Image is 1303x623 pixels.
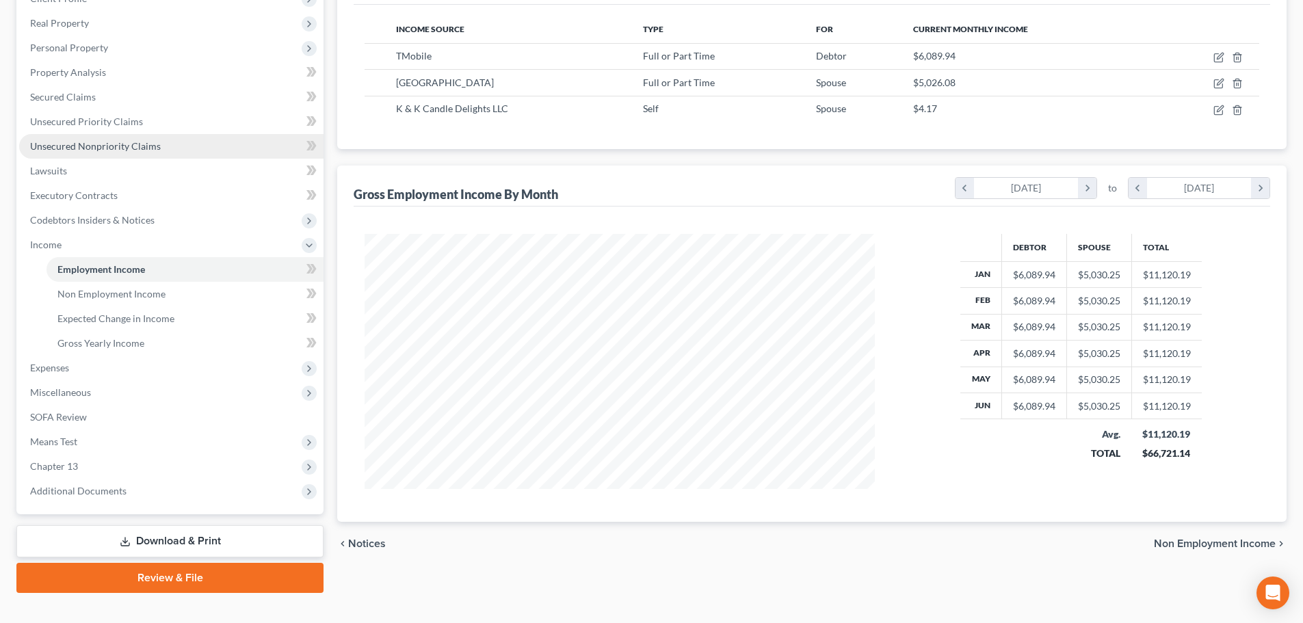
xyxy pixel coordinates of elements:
span: Expected Change in Income [57,313,174,324]
span: Debtor [816,50,847,62]
td: $11,120.19 [1131,367,1202,393]
div: Open Intercom Messenger [1256,576,1289,609]
span: $4.17 [913,103,937,114]
span: $5,026.08 [913,77,956,88]
span: Additional Documents [30,485,127,496]
th: Spouse [1066,234,1131,261]
a: Gross Yearly Income [47,331,324,356]
a: Unsecured Priority Claims [19,109,324,134]
a: Expected Change in Income [47,306,324,331]
button: chevron_left Notices [337,538,386,549]
div: $66,721.14 [1142,447,1191,460]
div: $5,030.25 [1078,347,1120,360]
a: SOFA Review [19,405,324,429]
span: Notices [348,538,386,549]
div: [DATE] [1147,178,1252,198]
i: chevron_left [1129,178,1147,198]
i: chevron_left [337,538,348,549]
span: Property Analysis [30,66,106,78]
span: Codebtors Insiders & Notices [30,214,155,226]
a: Lawsuits [19,159,324,183]
span: Expenses [30,362,69,373]
span: to [1108,181,1117,195]
div: $6,089.94 [1013,347,1055,360]
span: For [816,24,833,34]
div: Avg. [1077,427,1120,441]
td: $11,120.19 [1131,314,1202,340]
span: TMobile [396,50,432,62]
div: $6,089.94 [1013,373,1055,386]
a: Executory Contracts [19,183,324,208]
th: Feb [960,288,1002,314]
span: Chapter 13 [30,460,78,472]
div: $5,030.25 [1078,399,1120,413]
span: Secured Claims [30,91,96,103]
th: Jan [960,261,1002,287]
span: Self [643,103,659,114]
div: $5,030.25 [1078,268,1120,282]
span: Full or Part Time [643,77,715,88]
span: Income Source [396,24,464,34]
span: Current Monthly Income [913,24,1028,34]
div: $6,089.94 [1013,399,1055,413]
a: Non Employment Income [47,282,324,306]
div: [DATE] [974,178,1079,198]
span: Personal Property [30,42,108,53]
span: Lawsuits [30,165,67,176]
a: Property Analysis [19,60,324,85]
a: Secured Claims [19,85,324,109]
span: Spouse [816,77,846,88]
div: $5,030.25 [1078,373,1120,386]
div: TOTAL [1077,447,1120,460]
a: Review & File [16,563,324,593]
div: $6,089.94 [1013,268,1055,282]
div: $6,089.94 [1013,320,1055,334]
td: $11,120.19 [1131,341,1202,367]
span: Means Test [30,436,77,447]
span: Full or Part Time [643,50,715,62]
th: Debtor [1001,234,1066,261]
span: $6,089.94 [913,50,956,62]
td: $11,120.19 [1131,288,1202,314]
td: $11,120.19 [1131,393,1202,419]
a: Download & Print [16,525,324,557]
div: $11,120.19 [1142,427,1191,441]
i: chevron_right [1078,178,1096,198]
span: Type [643,24,663,34]
button: Non Employment Income chevron_right [1154,538,1287,549]
th: May [960,367,1002,393]
div: $6,089.94 [1013,294,1055,308]
span: Employment Income [57,263,145,275]
span: Non Employment Income [57,288,166,300]
span: Non Employment Income [1154,538,1276,549]
a: Employment Income [47,257,324,282]
i: chevron_right [1276,538,1287,549]
span: Income [30,239,62,250]
span: Spouse [816,103,846,114]
a: Unsecured Nonpriority Claims [19,134,324,159]
div: $5,030.25 [1078,320,1120,334]
span: Unsecured Priority Claims [30,116,143,127]
span: K & K Candle Delights LLC [396,103,508,114]
i: chevron_left [956,178,974,198]
div: $5,030.25 [1078,294,1120,308]
span: Miscellaneous [30,386,91,398]
div: Gross Employment Income By Month [354,186,558,202]
span: SOFA Review [30,411,87,423]
span: Real Property [30,17,89,29]
span: Gross Yearly Income [57,337,144,349]
th: Total [1131,234,1202,261]
th: Mar [960,314,1002,340]
span: Executory Contracts [30,189,118,201]
span: Unsecured Nonpriority Claims [30,140,161,152]
th: Jun [960,393,1002,419]
th: Apr [960,341,1002,367]
i: chevron_right [1251,178,1269,198]
span: [GEOGRAPHIC_DATA] [396,77,494,88]
td: $11,120.19 [1131,261,1202,287]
